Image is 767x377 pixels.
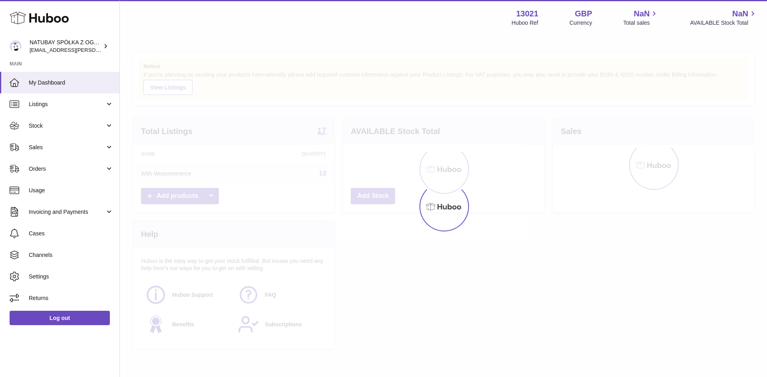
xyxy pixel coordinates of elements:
span: Total sales [623,19,659,27]
strong: 13021 [516,8,538,19]
span: Orders [29,165,105,173]
img: kacper.antkowski@natubay.pl [10,40,22,52]
a: NaN Total sales [623,8,659,27]
span: Stock [29,122,105,130]
div: NATUBAY SPÓŁKA Z OGRANICZONĄ ODPOWIEDZIALNOŚCIĄ [30,39,101,54]
span: Cases [29,230,113,237]
a: Log out [10,311,110,325]
span: Channels [29,251,113,259]
strong: GBP [575,8,592,19]
span: NaN [732,8,748,19]
span: Invoicing and Payments [29,208,105,216]
div: Huboo Ref [512,19,538,27]
span: Settings [29,273,113,280]
span: Sales [29,144,105,151]
a: NaN AVAILABLE Stock Total [690,8,757,27]
span: Returns [29,294,113,302]
span: NaN [634,8,650,19]
div: Currency [570,19,592,27]
span: Usage [29,187,113,194]
span: AVAILABLE Stock Total [690,19,757,27]
span: My Dashboard [29,79,113,87]
span: Listings [29,101,105,108]
span: [EMAIL_ADDRESS][PERSON_NAME][DOMAIN_NAME] [30,47,160,53]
